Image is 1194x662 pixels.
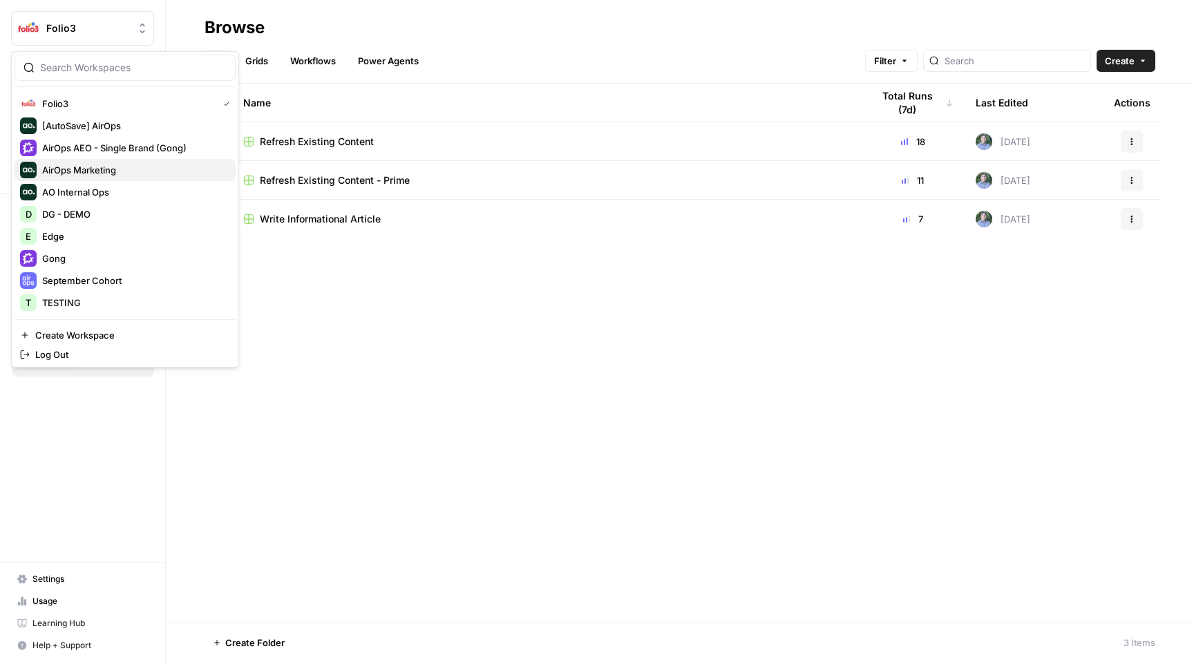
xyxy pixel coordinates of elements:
div: [DATE] [976,172,1030,189]
div: Browse [205,17,265,39]
button: Filter [865,50,918,72]
span: Refresh Existing Content [260,135,374,149]
a: Write Informational Article [243,212,850,226]
span: Write Informational Article [260,212,381,226]
button: Help + Support [11,634,154,656]
span: Learning Hub [32,617,148,630]
div: 7 [872,212,954,226]
button: Workspace: Folio3 [11,11,154,46]
span: September Cohort [42,274,225,287]
a: Log Out [15,345,236,364]
input: Search Workspaces [40,61,227,75]
span: AirOps AEO - Single Brand (Gong) [42,141,225,155]
span: Filter [874,54,896,68]
div: Name [243,84,850,122]
div: [DATE] [976,211,1030,227]
span: [AutoSave] AirOps [42,119,225,133]
img: [AutoSave] AirOps Logo [20,117,37,134]
span: TESTING [42,296,225,310]
span: Log Out [35,348,225,361]
a: All [205,50,231,72]
span: Refresh Existing Content - Prime [260,173,410,187]
button: Create Folder [205,632,293,654]
div: Total Runs (7d) [872,84,954,122]
a: Settings [11,568,154,590]
span: Folio3 [42,97,212,111]
button: Create [1097,50,1155,72]
span: Edge [42,229,225,243]
div: 3 Items [1124,636,1155,650]
span: E [26,229,31,243]
div: 18 [872,135,954,149]
img: AirOps AEO - Single Brand (Gong) Logo [20,140,37,156]
img: Folio3 Logo [16,16,41,41]
a: Power Agents [350,50,427,72]
img: Folio3 Logo [20,95,37,112]
span: Create [1105,54,1135,68]
span: Help + Support [32,639,148,652]
img: Gong Logo [20,250,37,267]
input: Search [945,54,1085,68]
div: [DATE] [976,133,1030,150]
div: 11 [872,173,954,187]
div: Last Edited [976,84,1028,122]
img: f99d8lwoqhc1ne2bwf7b49ov7y8s [976,133,992,150]
span: AirOps Marketing [42,163,225,177]
span: AO Internal Ops [42,185,225,199]
span: T [26,296,31,310]
span: Usage [32,595,148,607]
a: Refresh Existing Content - Prime [243,173,850,187]
img: September Cohort Logo [20,272,37,289]
a: Learning Hub [11,612,154,634]
span: Gong [42,252,225,265]
span: D [26,207,32,221]
img: f99d8lwoqhc1ne2bwf7b49ov7y8s [976,211,992,227]
a: Workflows [282,50,344,72]
div: Actions [1114,84,1150,122]
span: Settings [32,573,148,585]
a: Usage [11,590,154,612]
span: Create Folder [225,636,285,650]
div: Workspace: Folio3 [11,51,239,368]
img: AirOps Marketing Logo [20,162,37,178]
a: Grids [237,50,276,72]
span: DG - DEMO [42,207,225,221]
img: f99d8lwoqhc1ne2bwf7b49ov7y8s [976,172,992,189]
span: Folio3 [46,21,130,35]
a: Refresh Existing Content [243,135,850,149]
img: AO Internal Ops Logo [20,184,37,200]
a: Create Workspace [15,325,236,345]
span: Create Workspace [35,328,225,342]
